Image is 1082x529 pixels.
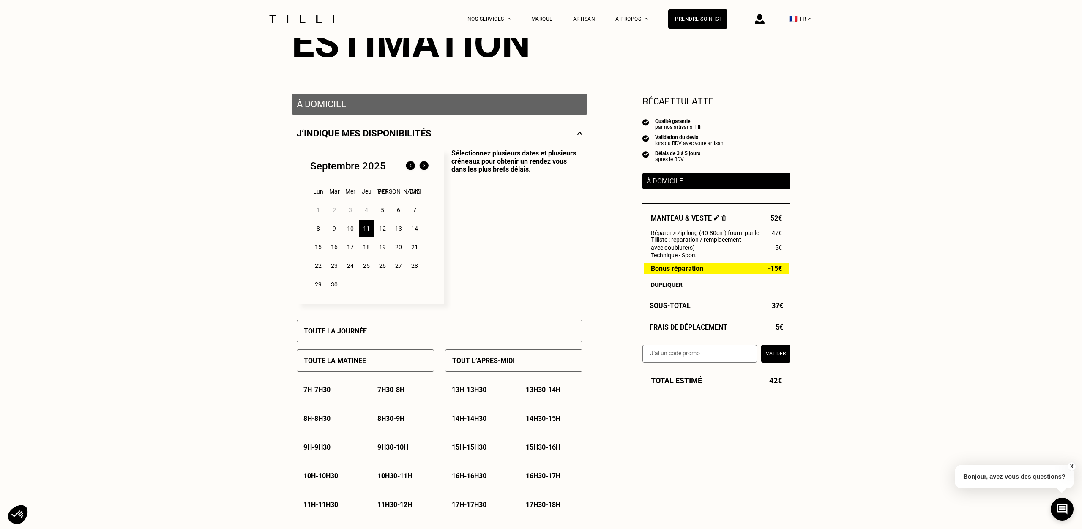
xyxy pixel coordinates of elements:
[531,16,553,22] div: Marque
[407,257,422,274] div: 28
[327,257,342,274] div: 23
[303,414,331,423] p: 8h - 8h30
[655,124,702,130] div: par nos artisans Tilli
[768,265,782,272] span: -15€
[452,357,515,365] p: Tout l’après-midi
[655,134,724,140] div: Validation du devis
[327,220,342,237] div: 9
[407,220,422,237] div: 14
[375,257,390,274] div: 26
[311,257,326,274] div: 22
[452,386,486,394] p: 13h - 13h30
[526,472,560,480] p: 16h30 - 17h
[651,244,695,251] span: avec doublure(s)
[343,257,358,274] div: 24
[651,265,703,272] span: Bonus réparation
[303,472,338,480] p: 10h - 10h30
[303,443,331,451] p: 9h - 9h30
[417,159,431,173] img: Mois suivant
[655,150,700,156] div: Délais de 3 à 5 jours
[955,465,1074,488] p: Bonjour, avez-vous des questions?
[642,376,790,385] div: Total estimé
[391,239,406,256] div: 20
[343,239,358,256] div: 17
[452,414,486,423] p: 14h - 14h30
[303,386,331,394] p: 7h - 7h30
[642,118,649,126] img: icon list info
[772,229,782,236] span: 47€
[327,239,342,256] div: 16
[642,134,649,142] img: icon list info
[297,128,432,139] p: J‘indique mes disponibilités
[377,386,404,394] p: 7h30 - 8h
[721,215,726,221] img: Supprimer
[407,202,422,218] div: 7
[642,302,790,310] div: Sous-Total
[292,19,790,67] div: Estimation
[359,220,374,237] div: 11
[642,323,790,331] div: Frais de déplacement
[808,18,811,20] img: menu déroulant
[377,443,408,451] p: 9h30 - 10h
[645,18,648,20] img: Menu déroulant à propos
[642,345,757,363] input: J‘ai un code promo
[452,443,486,451] p: 15h - 15h30
[642,94,790,108] section: Récapitulatif
[297,99,582,109] p: À domicile
[359,257,374,274] div: 25
[311,239,326,256] div: 15
[771,214,782,222] span: 52€
[407,239,422,256] div: 21
[377,472,412,480] p: 10h30 - 11h
[452,472,486,480] p: 16h - 16h30
[668,9,727,29] a: Prendre soin ici
[359,239,374,256] div: 18
[375,239,390,256] div: 19
[761,345,790,363] button: Valider
[655,140,724,146] div: lors du RDV avec votre artisan
[303,501,338,509] p: 11h - 11h30
[647,177,786,185] p: À domicile
[444,149,582,304] p: Sélectionnez plusieurs dates et plusieurs créneaux pour obtenir un rendez vous dans les plus bref...
[772,302,783,310] span: 37€
[310,160,386,172] div: Septembre 2025
[775,244,782,251] span: 5€
[755,14,765,24] img: icône connexion
[655,118,702,124] div: Qualité garantie
[651,281,782,288] div: Dupliquer
[526,414,560,423] p: 14h30 - 15h
[714,215,719,221] img: Éditer
[377,501,412,509] p: 11h30 - 12h
[377,414,404,423] p: 8h30 - 9h
[508,18,511,20] img: Menu déroulant
[577,128,582,139] img: svg+xml;base64,PHN2ZyBmaWxsPSJub25lIiBoZWlnaHQ9IjE0IiB2aWV3Qm94PSIwIDAgMjggMTQiIHdpZHRoPSIyOCIgeG...
[452,501,486,509] p: 17h - 17h30
[327,276,342,293] div: 30
[776,323,783,331] span: 5€
[651,252,696,259] span: Technique - Sport
[526,386,560,394] p: 13h30 - 14h
[651,214,726,222] span: Manteau & veste
[391,220,406,237] div: 13
[311,220,326,237] div: 8
[304,357,366,365] p: Toute la matinée
[651,229,772,243] span: Réparer > Zip long (40-80cm) fourni par le Tilliste : réparation / remplacement
[1067,462,1076,471] button: X
[391,257,406,274] div: 27
[642,150,649,158] img: icon list info
[769,376,782,385] span: 42€
[526,443,560,451] p: 15h30 - 16h
[266,15,337,23] a: Logo du service de couturière Tilli
[375,202,390,218] div: 5
[573,16,596,22] a: Artisan
[526,501,560,509] p: 17h30 - 18h
[311,276,326,293] div: 29
[343,220,358,237] div: 10
[304,327,367,335] p: Toute la journée
[375,220,390,237] div: 12
[789,15,798,23] span: 🇫🇷
[404,159,417,173] img: Mois précédent
[655,156,700,162] div: après le RDV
